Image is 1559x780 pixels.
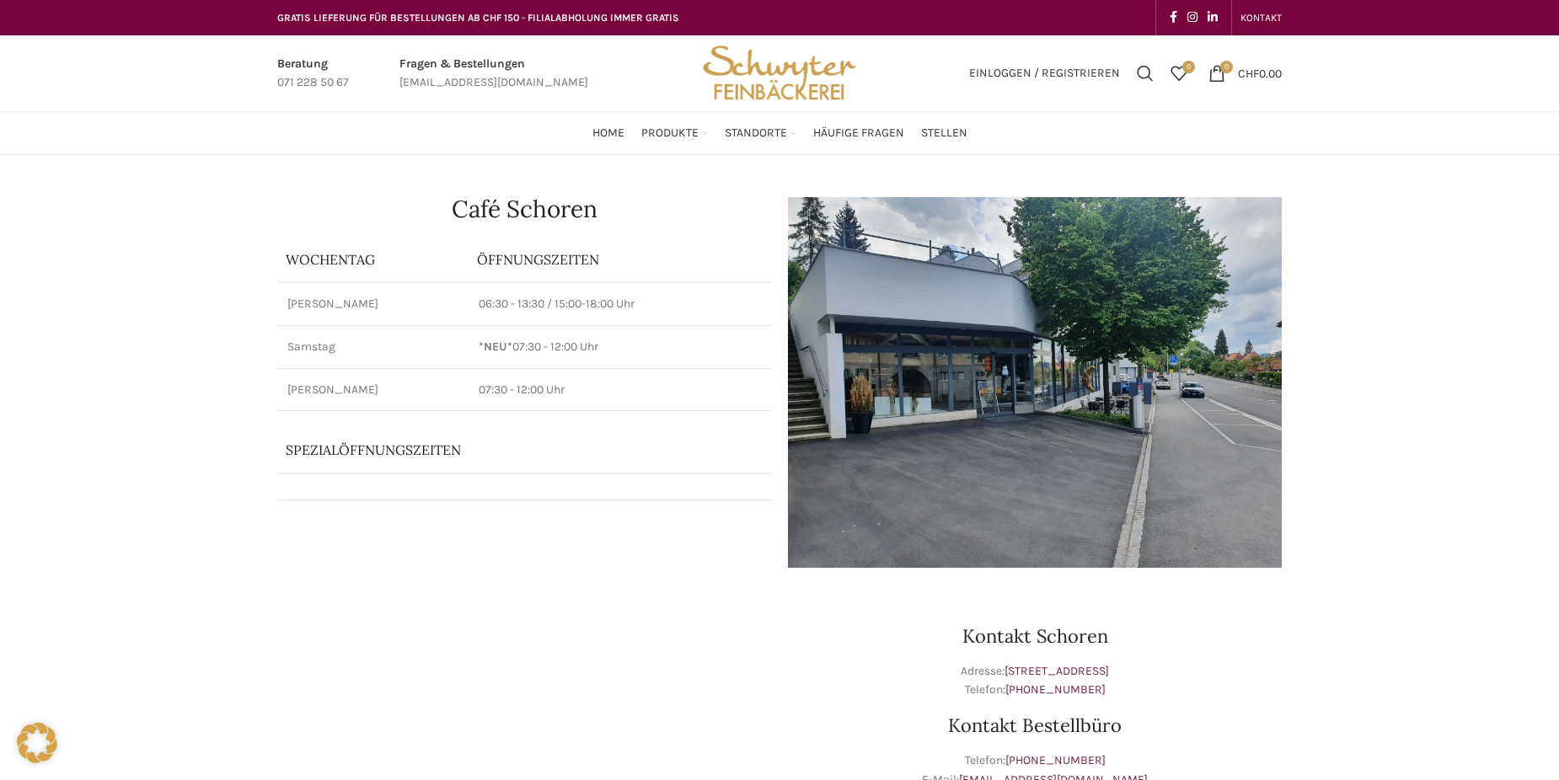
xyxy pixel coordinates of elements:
span: GRATIS LIEFERUNG FÜR BESTELLUNGEN AB CHF 150 - FILIALABHOLUNG IMMER GRATIS [277,12,679,24]
span: 0 [1182,61,1195,73]
div: Main navigation [269,116,1290,150]
h3: Kontakt Schoren [788,627,1282,645]
span: 0 [1220,61,1233,73]
a: [PHONE_NUMBER] [1005,753,1106,767]
a: Standorte [725,116,796,150]
span: KONTAKT [1240,12,1282,24]
a: [PHONE_NUMBER] [1005,682,1106,697]
a: Site logo [697,65,862,79]
span: Einloggen / Registrieren [969,67,1120,79]
p: [PERSON_NAME] [287,382,458,398]
a: 0 [1162,56,1196,90]
a: Suchen [1128,56,1162,90]
a: Infobox link [277,55,349,93]
a: Produkte [641,116,708,150]
img: Bäckerei Schwyter [697,35,862,111]
span: Stellen [921,126,967,142]
a: Home [592,116,624,150]
a: Stellen [921,116,967,150]
bdi: 0.00 [1238,66,1282,80]
div: Meine Wunschliste [1162,56,1196,90]
a: Einloggen / Registrieren [961,56,1128,90]
a: Instagram social link [1182,6,1203,29]
h1: Café Schoren [277,197,771,221]
span: CHF [1238,66,1259,80]
p: Spezialöffnungszeiten [286,441,715,459]
a: Infobox link [399,55,588,93]
h3: Kontakt Bestellbüro [788,716,1282,735]
span: Häufige Fragen [813,126,904,142]
a: Linkedin social link [1203,6,1223,29]
a: KONTAKT [1240,1,1282,35]
p: Wochentag [286,250,460,269]
p: Samstag [287,339,458,355]
a: [STREET_ADDRESS] [1005,664,1109,678]
div: Secondary navigation [1232,1,1290,35]
span: Standorte [725,126,787,142]
p: Adresse: Telefon: [788,662,1282,700]
a: Häufige Fragen [813,116,904,150]
span: Home [592,126,624,142]
a: Facebook social link [1165,6,1182,29]
p: 07:30 - 12:00 Uhr [479,339,761,355]
a: 0 CHF0.00 [1200,56,1290,90]
p: [PERSON_NAME] [287,296,458,313]
p: 06:30 - 13:30 / 15:00-18:00 Uhr [479,296,761,313]
p: ÖFFNUNGSZEITEN [477,250,763,269]
span: Produkte [641,126,699,142]
p: 07:30 - 12:00 Uhr [479,382,761,398]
